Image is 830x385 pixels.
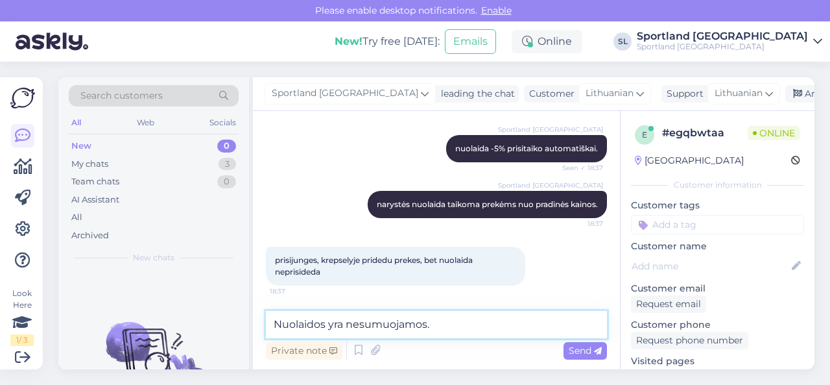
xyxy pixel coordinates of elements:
div: Team chats [71,175,119,188]
span: Send [569,345,602,356]
span: e [642,130,647,140]
div: leading the chat [436,87,515,101]
div: My chats [71,158,108,171]
div: Customer information [631,179,804,191]
p: Visited pages [631,354,804,368]
div: [GEOGRAPHIC_DATA] [635,154,744,168]
button: Emails [445,29,496,54]
input: Add name [632,259,789,273]
span: Sportland [GEOGRAPHIC_DATA] [498,180,603,190]
div: Request email [631,295,706,313]
b: New! [335,35,362,47]
div: 0 [217,140,236,153]
div: Online [512,30,582,53]
textarea: Nuolaidos yra nesumuojamos. [266,311,607,338]
span: 18:37 [270,286,318,296]
div: Try free [DATE]: [335,34,440,49]
span: Online [748,126,800,140]
span: New chats [133,252,174,264]
span: Sportland [GEOGRAPHIC_DATA] [498,125,603,134]
div: 1 / 3 [10,334,34,346]
div: SL [613,32,632,51]
div: Request phone number [631,332,748,349]
div: Sportland [GEOGRAPHIC_DATA] [637,31,808,42]
p: Customer tags [631,199,804,212]
span: Lithuanian [586,86,634,101]
div: All [71,211,82,224]
div: Web [134,114,157,131]
p: Customer phone [631,318,804,332]
span: narystės nuolaida taikoma prekėms nuo pradinės kainos. [377,199,598,209]
div: Customer [524,87,575,101]
div: Archived [71,229,109,242]
div: New [71,140,91,153]
span: Seen ✓ 18:37 [554,163,603,173]
div: Look Here [10,288,34,346]
img: Askly Logo [10,88,35,108]
span: Enable [477,5,516,16]
span: Sportland [GEOGRAPHIC_DATA] [272,86,418,101]
div: Socials [207,114,239,131]
a: [URL][DOMAIN_NAME] [631,369,733,380]
div: # egqbwtaa [662,125,748,141]
span: prisijunges, krepselyje pridedu prekes, bet nuolaida neprisideda [275,255,475,277]
span: Search customers [80,89,163,103]
input: Add a tag [631,215,804,234]
span: 18:37 [554,219,603,229]
a: Sportland [GEOGRAPHIC_DATA]Sportland [GEOGRAPHIC_DATA] [637,31,822,52]
p: Customer email [631,282,804,295]
span: nuolaida -5% prisitaiko automatiškai. [455,143,598,153]
span: Lithuanian [715,86,763,101]
div: All [69,114,84,131]
div: Support [661,87,704,101]
div: Sportland [GEOGRAPHIC_DATA] [637,42,808,52]
div: AI Assistant [71,193,119,206]
div: 0 [217,175,236,188]
p: Customer name [631,240,804,253]
div: 3 [219,158,236,171]
div: Private note [266,342,342,360]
